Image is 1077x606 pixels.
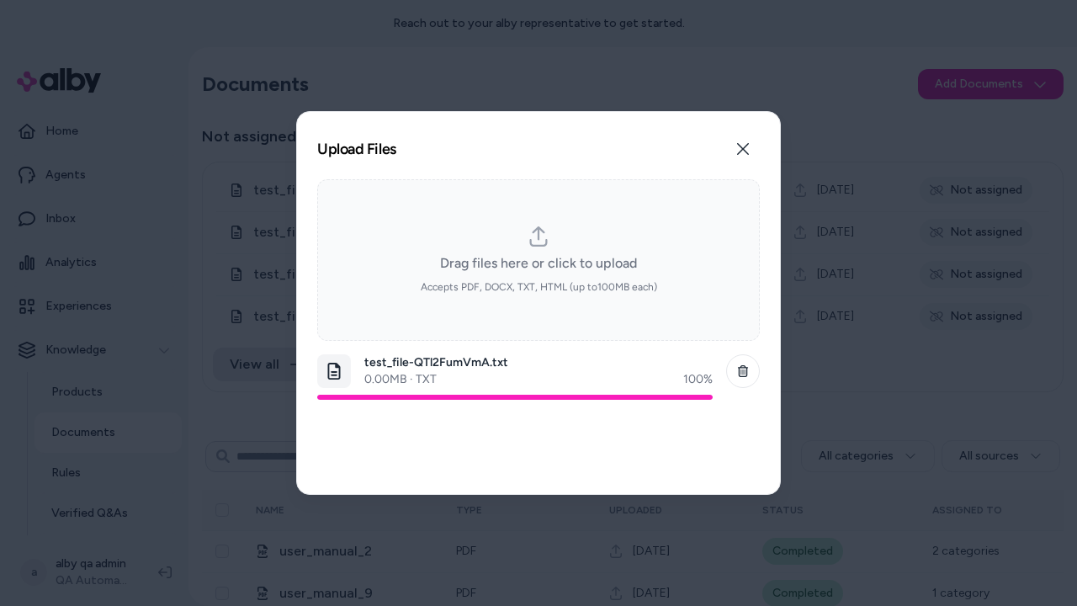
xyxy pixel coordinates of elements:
[317,348,760,474] ol: dropzone-file-list
[317,348,760,407] li: dropzone-file-list-item
[683,371,713,388] div: 100 %
[421,280,657,294] span: Accepts PDF, DOCX, TXT, HTML (up to 100 MB each)
[317,141,396,157] h2: Upload Files
[317,179,760,341] div: dropzone
[440,253,637,274] span: Drag files here or click to upload
[364,354,713,371] p: test_file-QTl2FumVmA.txt
[364,371,437,388] p: 0.00 MB · TXT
